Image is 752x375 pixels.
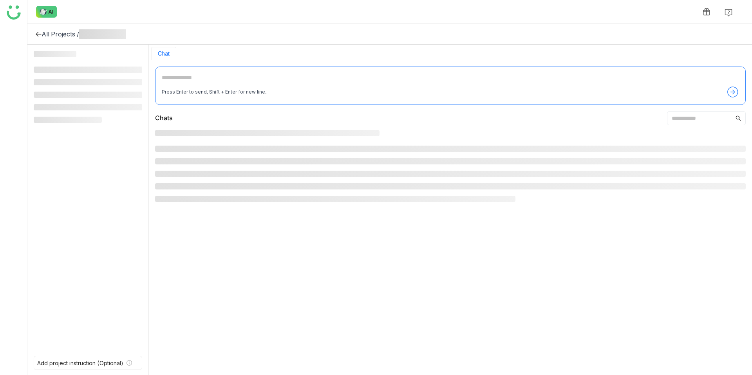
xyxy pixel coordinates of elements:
[725,9,732,16] img: help.svg
[162,88,268,96] div: Press Enter to send, Shift + Enter for new line..
[37,360,123,366] div: Add project instruction (Optional)
[7,5,21,20] img: logo
[155,113,173,123] div: Chats
[42,30,79,38] div: All Projects /
[158,50,170,57] button: Chat
[36,6,57,18] img: ask-buddy-normal.svg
